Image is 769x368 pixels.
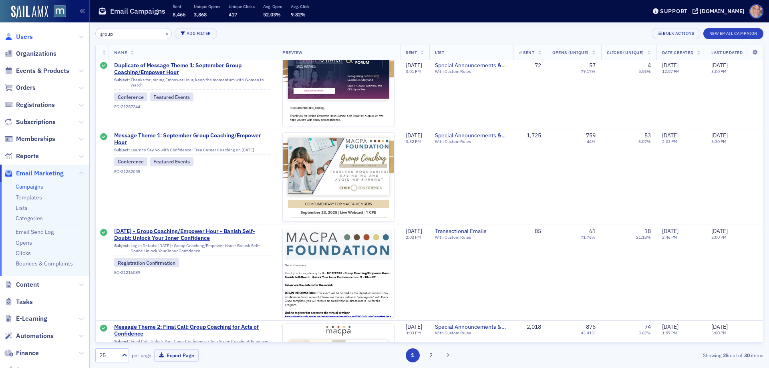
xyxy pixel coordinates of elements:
a: Users [4,32,33,41]
div: 21.18% [636,235,651,240]
span: [DATE] [406,62,422,69]
p: Unique Opens [194,4,220,9]
a: Message Theme 1: September Group Coaching/Empower Hour [114,132,271,146]
span: 417 [229,11,237,18]
strong: 30 [743,352,751,359]
span: Users [16,32,33,41]
span: [DATE] [406,323,422,330]
div: 4 [648,62,651,69]
div: With Custom Rules [435,330,508,336]
span: Subject: [114,243,130,253]
div: 2,018 [519,324,541,331]
span: [DATE] [406,227,422,235]
a: Categories [16,215,43,222]
time: 3:00 PM [711,330,727,336]
span: Memberships [16,135,55,143]
a: Special Announcements & Special Event Invitations [435,132,508,139]
div: Showing out of items [546,352,763,359]
a: Orders [4,83,36,92]
button: [DOMAIN_NAME] [693,8,747,14]
span: List [435,50,444,55]
div: 3.67% [638,330,651,336]
a: Duplicate of Message Theme 1: September Group Coaching/Empower Hour [114,62,271,76]
span: Opens (Unique) [552,50,588,55]
a: Bounces & Complaints [16,260,73,267]
span: 52.03% [263,11,281,18]
button: Add Filter [175,28,217,39]
a: Registrations [4,101,55,109]
span: Subscriptions [16,118,56,127]
a: View Homepage [48,5,66,19]
a: Finance [4,349,39,358]
a: Opens [16,239,32,246]
div: 71.76% [581,235,596,240]
span: Date Created [662,50,693,55]
div: With Custom Rules [435,69,508,74]
span: Finance [16,349,39,358]
span: Email Marketing [16,169,64,178]
time: 2:00 PM [711,234,727,240]
div: 25 [99,351,117,360]
a: Special Announcements & Special Event Invitations [435,324,508,331]
div: With Custom Rules [435,139,508,144]
div: Conference [114,157,147,166]
button: Bulk Actions [652,28,700,39]
span: 9.82% [291,11,306,18]
div: Bulk Actions [663,31,694,36]
div: 79.17% [581,69,596,74]
a: Events & Products [4,66,69,75]
button: New Email Campaign [703,28,763,39]
div: Featured Events [150,93,194,101]
label: per page [132,352,151,359]
a: Content [4,280,39,289]
span: [DATE] [711,323,728,330]
time: 3:32 PM [406,139,421,144]
span: Name [114,50,127,55]
span: E-Learning [16,314,47,323]
div: EC-21216089 [114,270,271,275]
span: Reports [16,152,39,161]
div: 61 [589,228,596,235]
a: [DATE] - Group Coaching/Empower Hour - Banish Self-Doubt: Unlock Your Inner Confidence [114,228,271,242]
div: Conference [114,93,147,101]
p: Unique Clicks [229,4,255,9]
div: 876 [586,324,596,331]
div: With Custom Rules [435,235,508,240]
div: 53 [644,132,651,139]
a: Email Send Log [16,228,54,235]
div: Log in Details: [DATE] - Group Coaching/Empower Hour - Banish Self-Doubt: Unlock Your Inner Confi... [114,243,271,255]
a: Lists [16,204,28,211]
span: Organizations [16,49,56,58]
span: [DATE] [711,132,728,139]
div: Sent [100,229,107,237]
span: # Sent [519,50,534,55]
input: Search… [95,28,172,39]
span: Subject: [114,339,130,349]
span: Orders [16,83,36,92]
div: 759 [586,132,596,139]
div: Support [660,8,688,15]
span: Events & Products [16,66,69,75]
a: Special Announcements & Special Event Invitations [435,62,508,69]
time: 3:00 PM [711,69,727,74]
span: Tasks [16,298,33,306]
span: [DATE] [662,62,678,69]
h1: Email Campaigns [110,6,165,16]
div: 74 [644,324,651,331]
div: 72 [519,62,541,69]
a: Tasks [4,298,33,306]
span: Clicks (Unique) [607,50,644,55]
div: Sent [100,62,107,70]
div: EC-21287244 [114,105,271,110]
span: Profile [749,4,763,18]
span: [DATE] [662,323,678,330]
div: Registration Confirmation [114,258,179,267]
p: Avg. Click [291,4,310,9]
a: Automations [4,332,54,340]
div: Thanks for joining Empower Hour, keep the momentum with Women to Watch [114,78,271,90]
div: Sent [100,133,107,141]
time: 2:02 PM [406,234,421,240]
